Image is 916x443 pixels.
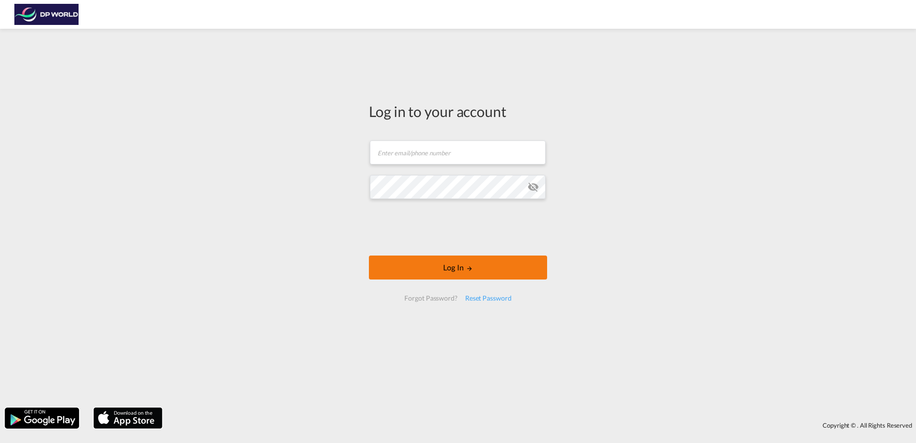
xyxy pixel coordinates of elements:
[4,407,80,430] img: google.png
[369,101,547,121] div: Log in to your account
[461,290,515,307] div: Reset Password
[167,417,916,433] div: Copyright © . All Rights Reserved
[14,4,79,25] img: c08ca190194411f088ed0f3ba295208c.png
[92,407,163,430] img: apple.png
[527,181,539,193] md-icon: icon-eye-off
[370,140,546,164] input: Enter email/phone number
[401,290,461,307] div: Forgot Password?
[369,256,547,280] button: LOGIN
[385,209,531,246] iframe: reCAPTCHA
